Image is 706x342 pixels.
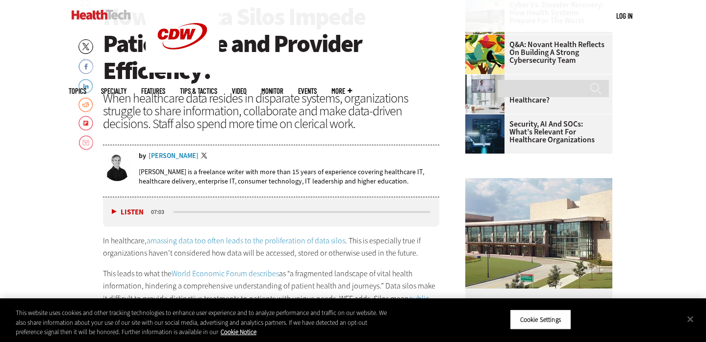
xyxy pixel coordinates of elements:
a: World Economic Forum describes [172,268,279,279]
p: In healthcare, . This is especially true if organizations haven’t considered how data will be acc... [103,235,439,260]
button: Close [680,308,701,330]
a: Twitter [201,153,210,160]
a: [PERSON_NAME] [149,153,199,159]
p: Security [465,289,612,310]
a: Tips & Tactics [180,87,217,95]
a: Log in [616,11,632,20]
span: by [139,153,146,159]
a: CDW [146,65,219,75]
a: More information about your privacy [221,328,256,336]
a: Security, AI and SOCs: What’s Relevant for Healthcare Organizations [465,120,606,144]
span: Topics [69,87,86,95]
div: When healthcare data resides in disparate systems, organizations struggle to share information, c... [103,92,439,130]
a: How Secure Are Modern Collaboration Platforms for Healthcare? [465,80,606,104]
img: care team speaks with physician over conference call [465,75,504,114]
a: care team speaks with physician over conference call [465,75,509,82]
a: Features [141,87,165,95]
a: Video [232,87,247,95]
a: security team in high-tech computer room [465,114,509,122]
img: Brian Eastwood [103,153,131,181]
a: MonITor [261,87,283,95]
img: Home [72,10,131,20]
button: Listen [112,209,144,216]
button: Cookie Settings [510,309,571,330]
div: duration [150,208,172,216]
div: User menu [616,11,632,21]
a: amassing data too often leads to the proliferation of data silos [147,236,345,246]
div: media player [103,197,439,227]
img: security team in high-tech computer room [465,114,504,154]
div: This website uses cookies and other tracking technologies to enhance user experience and to analy... [16,308,388,337]
img: University of Vermont Medical Center’s main campus [465,178,612,289]
p: [PERSON_NAME] is a freelance writer with more than 15 years of experience covering healthcare IT,... [139,167,439,186]
a: Events [298,87,317,95]
span: Specialty [101,87,126,95]
span: More [331,87,352,95]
